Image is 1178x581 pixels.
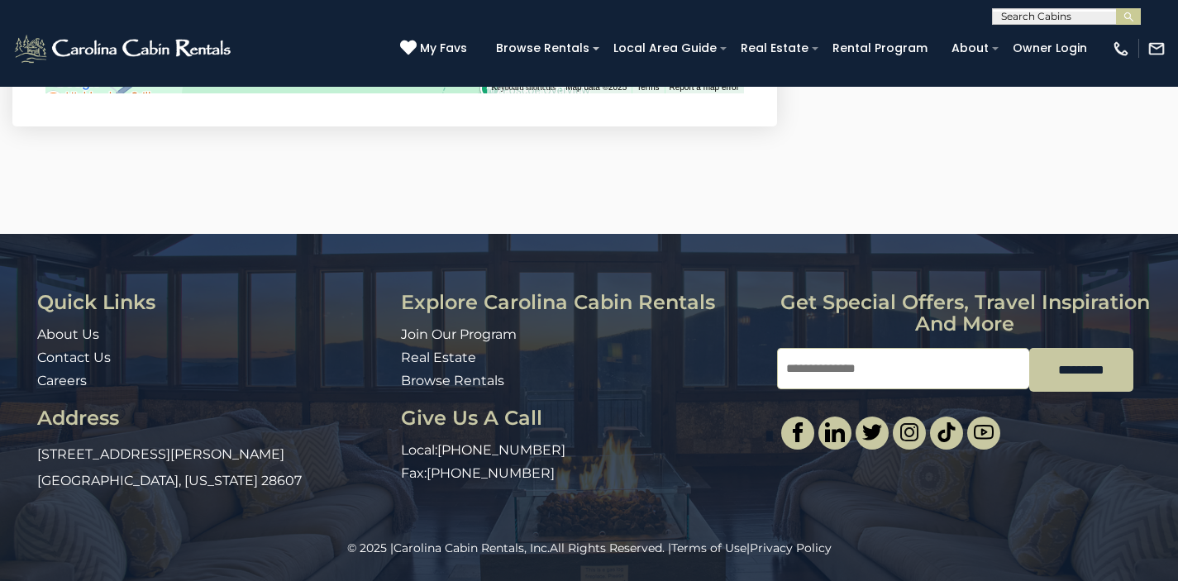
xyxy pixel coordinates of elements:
h3: Give Us A Call [401,407,765,429]
a: About [943,36,997,61]
a: [PHONE_NUMBER] [437,442,565,458]
img: White-1-2.png [12,32,236,65]
span: © 2025 | [347,541,550,555]
p: Local: [401,441,765,460]
img: phone-regular-white.png [1112,40,1130,58]
h3: Get special offers, travel inspiration and more [777,292,1153,336]
span: Map data ©2025 [565,83,627,92]
a: Browse Rentals [488,36,598,61]
a: My Favs [400,40,471,58]
a: About Us [37,326,99,342]
a: Real Estate [401,350,476,365]
a: Rental Program [824,36,936,61]
a: Terms (opens in new tab) [637,83,659,92]
a: Privacy Policy [750,541,832,555]
h3: Quick Links [37,292,389,313]
img: mail-regular-white.png [1147,40,1166,58]
a: Owner Login [1004,36,1095,61]
h3: Address [37,407,389,429]
a: Real Estate [732,36,817,61]
a: Local Area Guide [605,36,725,61]
a: Carolina Cabin Rentals, Inc. [393,541,550,555]
button: Keyboard shortcuts [491,82,556,93]
p: [STREET_ADDRESS][PERSON_NAME] [GEOGRAPHIC_DATA], [US_STATE] 28607 [37,441,389,494]
p: All Rights Reserved. | | [37,540,1141,556]
img: facebook-single.svg [788,422,808,442]
h3: Explore Carolina Cabin Rentals [401,292,765,313]
p: Fax: [401,464,765,483]
img: tiktok.svg [937,422,956,442]
a: Terms of Use [671,541,746,555]
img: youtube-light.svg [974,422,994,442]
img: instagram-single.svg [899,422,919,442]
a: Join Our Program [401,326,517,342]
img: linkedin-single.svg [825,422,845,442]
a: Careers [37,373,87,388]
a: Contact Us [37,350,111,365]
a: Browse Rentals [401,373,504,388]
a: Report a map error [670,83,739,92]
img: twitter-single.svg [862,422,882,442]
span: My Favs [420,40,467,57]
a: [PHONE_NUMBER] [427,465,555,481]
